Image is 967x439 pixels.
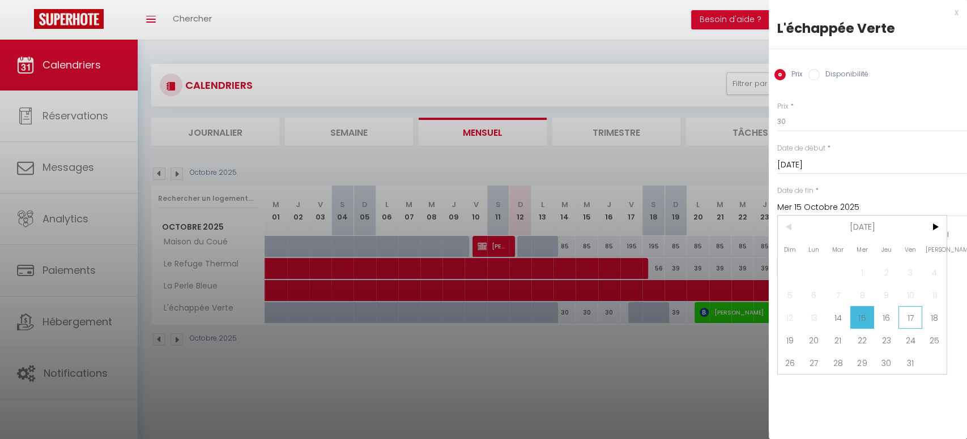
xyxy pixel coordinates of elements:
[898,238,923,261] span: Ven
[850,306,875,329] span: 15
[777,143,825,154] label: Date de début
[898,329,923,351] span: 24
[922,261,947,283] span: 4
[802,351,827,374] span: 27
[898,261,923,283] span: 3
[786,69,803,81] label: Prix
[922,283,947,306] span: 11
[778,306,802,329] span: 12
[826,306,850,329] span: 14
[874,238,898,261] span: Jeu
[850,351,875,374] span: 29
[826,351,850,374] span: 28
[802,306,827,329] span: 13
[802,216,923,238] span: [DATE]
[850,238,875,261] span: Mer
[778,216,802,238] span: <
[826,329,850,351] span: 21
[850,329,875,351] span: 22
[802,283,827,306] span: 6
[874,261,898,283] span: 2
[777,19,959,37] div: L'échappée Verte
[922,306,947,329] span: 18
[922,329,947,351] span: 25
[769,6,959,19] div: x
[802,329,827,351] span: 20
[778,283,802,306] span: 5
[874,329,898,351] span: 23
[778,238,802,261] span: Dim
[826,238,850,261] span: Mar
[874,283,898,306] span: 9
[898,351,923,374] span: 31
[802,238,827,261] span: Lun
[898,306,923,329] span: 17
[850,261,875,283] span: 1
[820,69,868,81] label: Disponibilité
[777,101,789,112] label: Prix
[850,283,875,306] span: 8
[922,216,947,238] span: >
[777,186,813,196] label: Date de fin
[922,238,947,261] span: [PERSON_NAME]
[874,306,898,329] span: 16
[778,351,802,374] span: 26
[778,329,802,351] span: 19
[898,283,923,306] span: 10
[826,283,850,306] span: 7
[874,351,898,374] span: 30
